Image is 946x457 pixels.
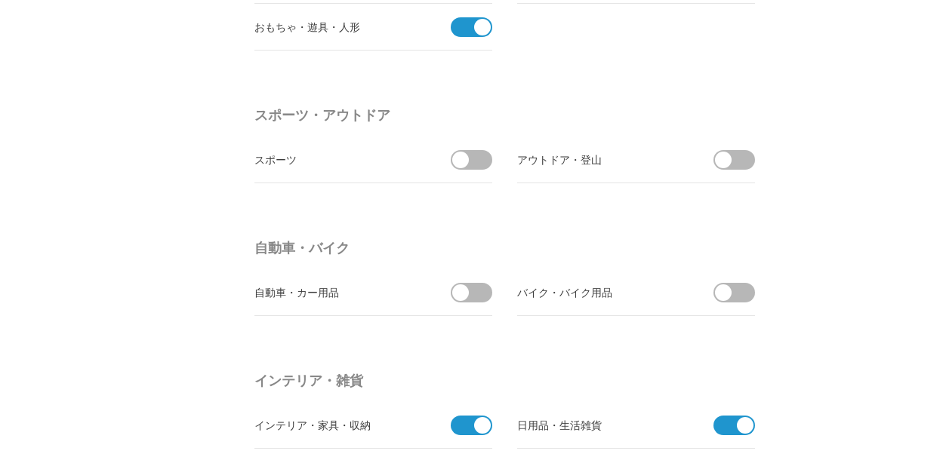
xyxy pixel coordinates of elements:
[517,416,687,434] div: 日用品・生活雑貨
[254,102,760,129] h4: スポーツ・アウトドア
[517,283,687,302] div: バイク・バイク用品
[254,283,424,302] div: 自動車・カー用品
[254,235,760,262] h4: 自動車・バイク
[254,150,424,169] div: スポーツ
[254,416,424,434] div: インテリア・家具・収納
[254,17,424,36] div: おもちゃ・遊具・人形
[517,150,687,169] div: アウトドア・登山
[254,367,760,394] h4: インテリア・雑貨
